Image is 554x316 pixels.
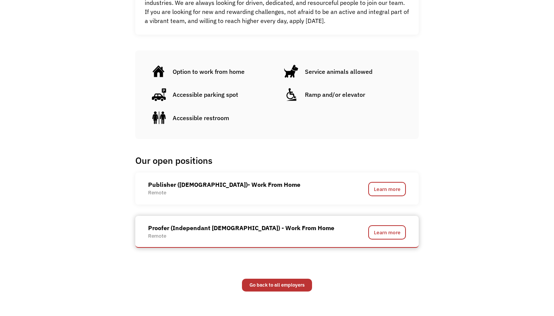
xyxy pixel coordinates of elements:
[368,225,406,240] a: Learn more
[148,223,334,232] div: Proofer (Independant [DEMOGRAPHIC_DATA]) - Work From Home
[135,155,416,166] h1: Our open positions
[305,67,372,76] div: Service animals allowed
[148,189,300,196] div: Remote
[148,232,334,240] div: Remote
[173,113,229,122] div: Accessible restroom
[148,180,300,189] div: Publisher ([DEMOGRAPHIC_DATA])- Work From Home
[305,90,365,99] div: Ramp and/or elevator
[242,279,312,292] a: Go back to all employers
[173,90,238,99] div: Accessible parking spot
[173,67,245,76] div: Option to work from home
[368,182,406,196] a: Learn more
